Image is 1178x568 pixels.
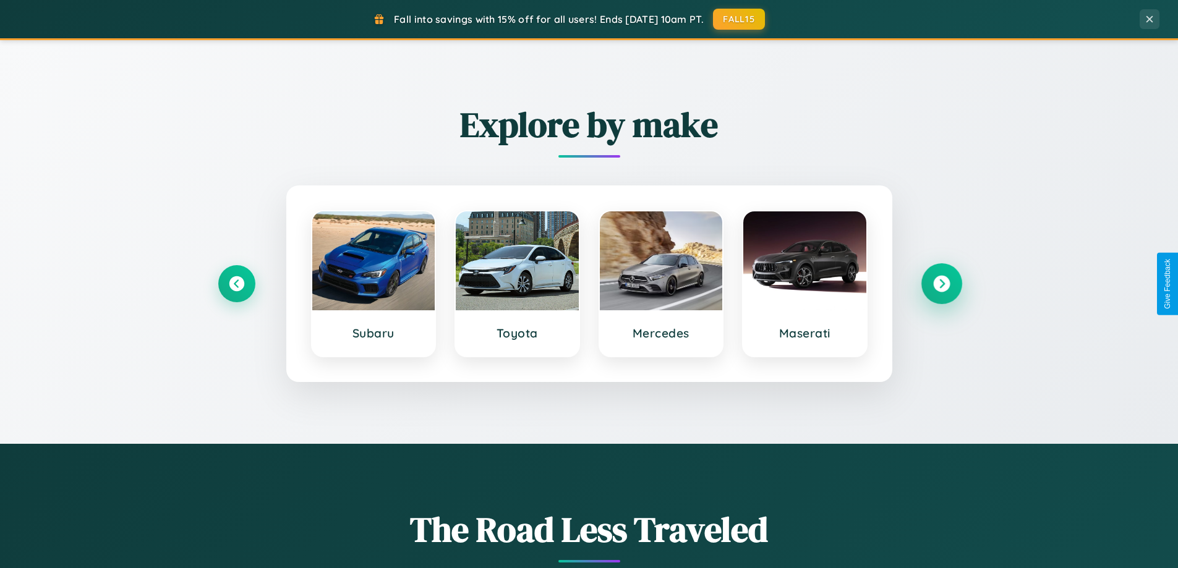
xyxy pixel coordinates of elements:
[713,9,765,30] button: FALL15
[394,13,704,25] span: Fall into savings with 15% off for all users! Ends [DATE] 10am PT.
[218,101,960,148] h2: Explore by make
[325,326,423,341] h3: Subaru
[218,506,960,553] h1: The Road Less Traveled
[1163,259,1172,309] div: Give Feedback
[756,326,854,341] h3: Maserati
[468,326,566,341] h3: Toyota
[612,326,711,341] h3: Mercedes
